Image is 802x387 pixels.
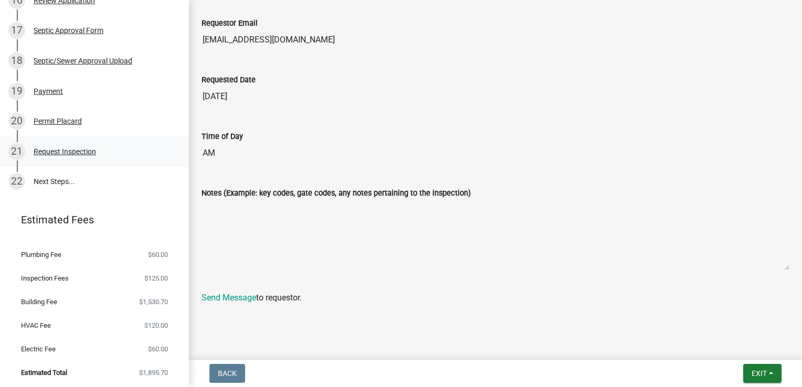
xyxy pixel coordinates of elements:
[34,148,96,155] div: Request Inspection
[21,298,57,305] span: Building Fee
[202,293,256,303] a: Send Message
[202,77,256,84] label: Requested Date
[8,113,25,130] div: 20
[21,251,61,258] span: Plumbing Fee
[218,369,237,378] span: Back
[148,346,168,352] span: $60.00
[34,88,63,95] div: Payment
[8,143,25,160] div: 21
[34,27,103,34] div: Septic Approval Form
[743,364,782,383] button: Exit
[8,83,25,100] div: 19
[202,190,471,197] label: Notes (Example: key codes, gate codes, any notes pertaining to the inspection)
[202,20,258,27] label: Requestor Email
[21,369,67,376] span: Estimated Total
[144,275,168,282] span: $125.00
[752,369,767,378] span: Exit
[139,298,168,305] span: $1,530.70
[34,57,132,64] div: Septic/Sewer Approval Upload
[21,322,51,329] span: HVAC Fee
[139,369,168,376] span: $1,895.70
[21,275,69,282] span: Inspection Fees
[21,346,56,352] span: Electric Fee
[202,133,243,141] label: Time of Day
[8,173,25,190] div: 22
[209,364,245,383] button: Back
[8,22,25,39] div: 17
[148,251,168,258] span: $60.00
[144,322,168,329] span: $120.00
[8,52,25,69] div: 18
[8,209,172,230] a: Estimated Fees
[34,117,82,125] div: Permit Placard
